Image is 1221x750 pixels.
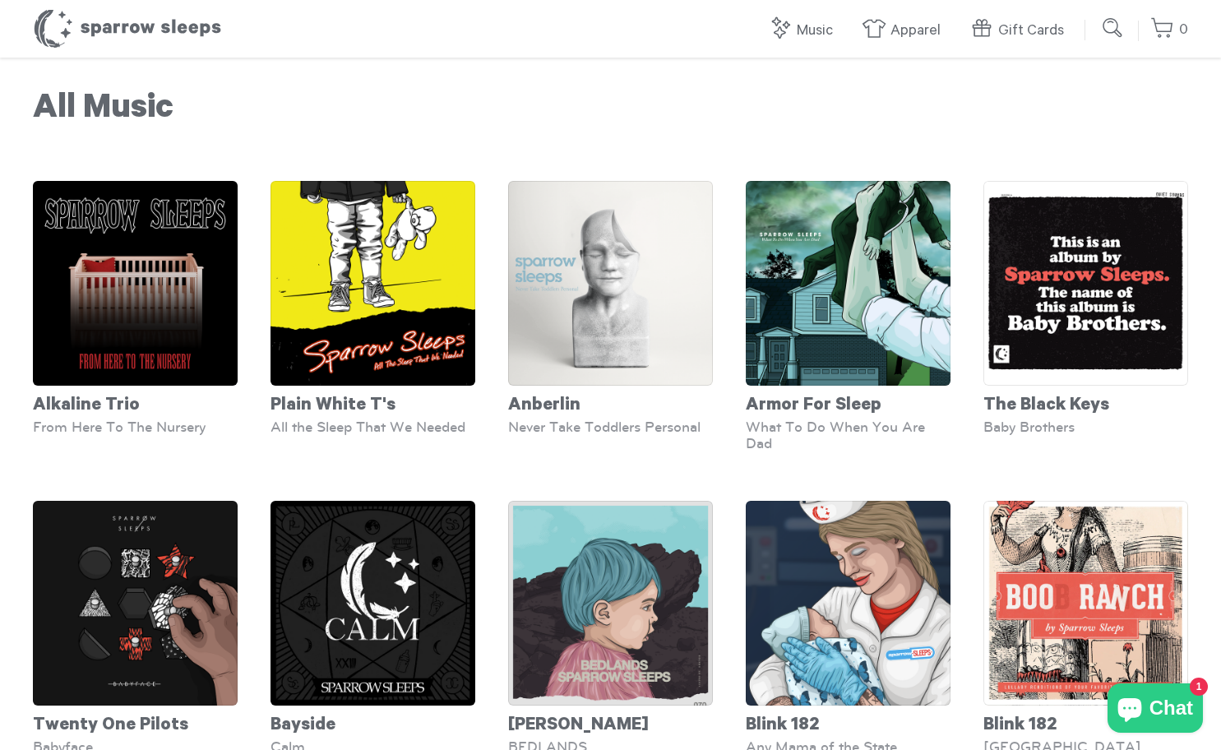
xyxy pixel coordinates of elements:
a: The Black Keys Baby Brothers [983,181,1188,435]
div: Anberlin [508,386,713,419]
img: SparrowSleeps-PlainWhiteT_s-AllTheSleepThatWeNeeded-Cover_grande.png [271,181,475,386]
div: All the Sleep That We Needed [271,419,475,435]
div: Bayside [271,706,475,738]
div: Never Take Toddlers Personal [508,419,713,435]
div: The Black Keys [983,386,1188,419]
a: Anberlin Never Take Toddlers Personal [508,181,713,435]
img: SS-Calm-Cover-1600x1600_grande.png [271,501,475,706]
img: SparrowSleeps-TheBlackKeys-BabyBrothers-Cover_grande.png [983,181,1188,386]
div: Armor For Sleep [746,386,950,419]
div: Blink 182 [746,706,950,738]
div: What To Do When You Are Dad [746,419,950,451]
img: SS-NeverTakeToddlersPersonal-Cover-1600x1600_grande.png [508,181,713,386]
div: Plain White T's [271,386,475,419]
img: TwentyOnePilots-Babyface-Cover-SparrowSleeps_grande.png [33,501,238,706]
input: Submit [1097,12,1130,44]
a: 0 [1150,12,1188,48]
img: SS-FromHereToTheNursery-cover-1600x1600_grande.png [33,181,238,386]
a: Apparel [862,13,949,49]
img: ArmorForSleep-WhatToDoWhenYouAreDad-Cover-SparrowSleeps_grande.png [746,181,950,386]
h1: Sparrow Sleeps [33,8,222,49]
a: Plain White T's All the Sleep That We Needed [271,181,475,435]
div: [PERSON_NAME] [508,706,713,738]
div: Baby Brothers [983,419,1188,435]
a: Music [768,13,841,49]
inbox-online-store-chat: Shopify online store chat [1103,683,1208,737]
img: Halsey-Bedlands-SparrowSleeps-Cover_grande.png [508,501,713,706]
img: Blink-182-AnyMamaoftheState-Cover_grande.png [746,501,950,706]
div: From Here To The Nursery [33,419,238,435]
a: Armor For Sleep What To Do When You Are Dad [746,181,950,451]
img: Boob-Ranch_grande.jpg [983,501,1188,706]
a: Gift Cards [969,13,1072,49]
div: Alkaline Trio [33,386,238,419]
div: Twenty One Pilots [33,706,238,738]
div: Blink 182 [983,706,1188,738]
h1: All Music [33,90,1188,132]
a: Alkaline Trio From Here To The Nursery [33,181,238,435]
